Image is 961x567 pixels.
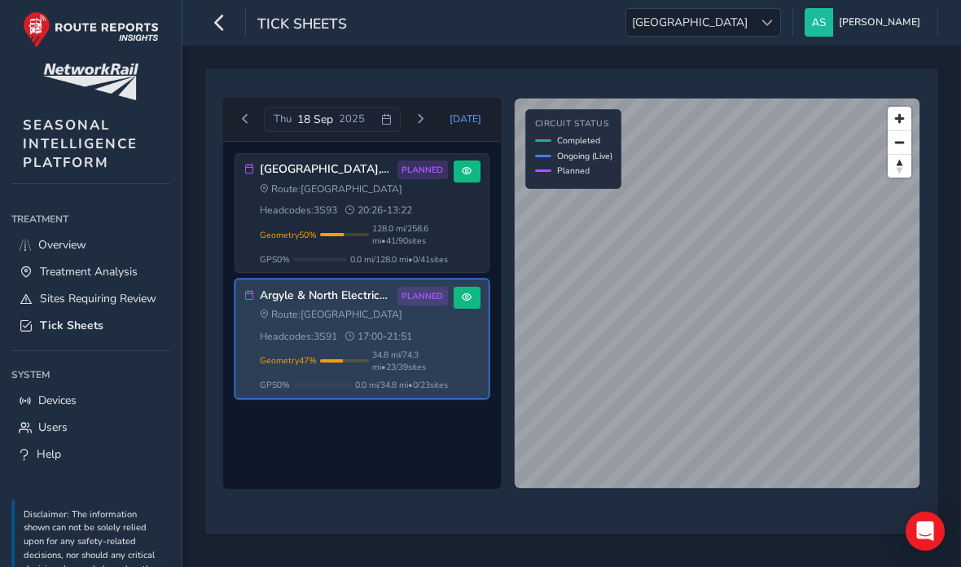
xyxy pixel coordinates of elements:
[40,318,103,333] span: Tick Sheets
[11,285,170,312] a: Sites Requiring Review
[11,387,170,414] a: Devices
[260,229,317,241] span: Geometry 50 %
[372,349,448,373] span: 34.8 mi / 74.3 mi • 23 / 39 sites
[11,312,170,339] a: Tick Sheets
[557,165,590,177] span: Planned
[297,112,333,127] span: 18 Sep
[37,446,61,462] span: Help
[372,222,448,247] span: 128.0 mi / 258.6 mi • 41 / 90 sites
[906,512,945,551] div: Open Intercom Messenger
[38,393,77,408] span: Devices
[40,264,138,279] span: Treatment Analysis
[38,237,86,253] span: Overview
[260,204,337,217] span: Headcodes: 3S93
[345,204,412,217] span: 20:26 - 13:22
[232,109,259,130] button: Previous day
[260,182,403,196] span: Route: [GEOGRAPHIC_DATA]
[450,112,481,125] span: [DATE]
[11,363,170,387] div: System
[402,290,443,303] span: PLANNED
[557,134,600,147] span: Completed
[260,253,290,266] span: GPS 0 %
[260,308,403,321] span: Route: [GEOGRAPHIC_DATA]
[839,8,920,37] span: [PERSON_NAME]
[345,330,412,343] span: 17:00 - 21:51
[260,289,392,303] h3: Argyle & North Electrics - 3S91 PM
[888,107,911,130] button: Zoom in
[515,99,919,553] canvas: Map
[11,207,170,231] div: Treatment
[11,231,170,258] a: Overview
[260,163,392,177] h3: [GEOGRAPHIC_DATA], [GEOGRAPHIC_DATA], [GEOGRAPHIC_DATA] 3S93
[557,150,612,162] span: Ongoing (Live)
[43,64,138,100] img: customer logo
[805,8,833,37] img: diamond-layout
[406,109,433,130] button: Next day
[11,258,170,285] a: Treatment Analysis
[11,441,170,468] a: Help
[260,354,317,367] span: Geometry 47 %
[38,420,68,435] span: Users
[626,9,753,36] span: [GEOGRAPHIC_DATA]
[23,11,159,48] img: rr logo
[439,107,493,131] button: Today
[257,14,347,37] span: Tick Sheets
[888,154,911,178] button: Reset bearing to north
[350,253,448,266] span: 0.0 mi / 128.0 mi • 0 / 41 sites
[805,8,926,37] button: [PERSON_NAME]
[260,379,290,391] span: GPS 0 %
[40,291,156,306] span: Sites Requiring Review
[274,112,292,126] span: Thu
[888,130,911,154] button: Zoom out
[535,119,612,130] h4: Circuit Status
[260,330,337,343] span: Headcodes: 3S91
[402,164,443,177] span: PLANNED
[11,414,170,441] a: Users
[23,116,138,172] span: SEASONAL INTELLIGENCE PLATFORM
[339,112,365,126] span: 2025
[355,379,448,391] span: 0.0 mi / 34.8 mi • 0 / 23 sites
